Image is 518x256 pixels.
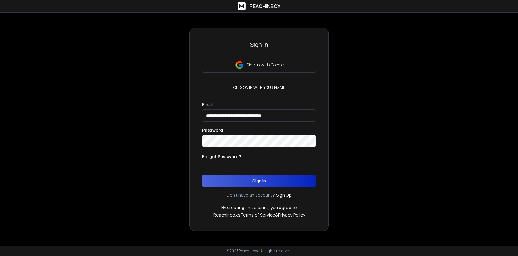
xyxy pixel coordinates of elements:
[278,212,305,218] a: Privacy Policy
[231,85,287,90] p: or, sign in with your email
[227,249,292,254] p: © 2025 Reachinbox. All rights reserved.
[202,175,316,187] button: Sign In
[202,128,223,132] label: Password
[213,212,305,218] p: ReachInbox's &
[227,192,275,198] p: Don't have an account?
[238,2,280,10] a: ReachInbox
[276,192,292,198] a: Sign Up
[240,212,275,218] a: Terms of Service
[202,57,316,73] button: Sign in with Google
[249,2,280,10] h1: ReachInbox
[221,204,297,211] p: By creating an account, you agree to
[202,153,241,160] p: Forgot Password?
[202,40,316,49] h3: Sign In
[202,103,213,107] label: Email
[247,62,284,68] p: Sign in with Google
